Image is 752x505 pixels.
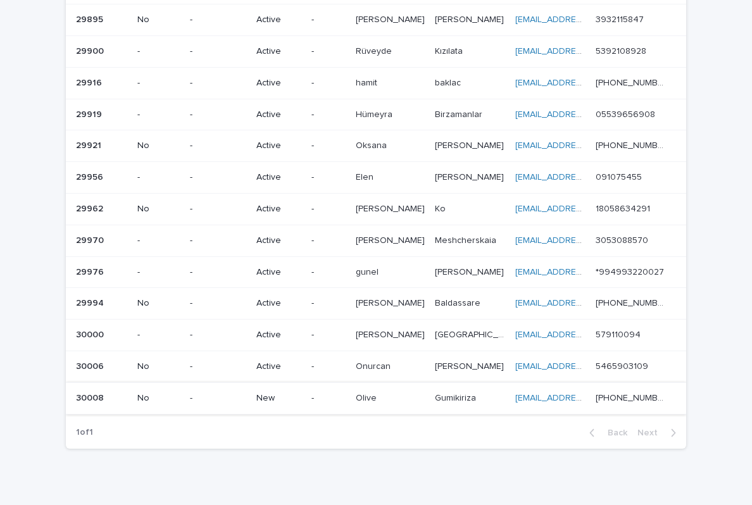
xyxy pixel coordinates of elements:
p: [PHONE_NUMBER] [596,390,668,404]
p: 1 of 1 [66,417,103,448]
p: Active [256,267,301,278]
p: - [311,109,345,120]
p: 29962 [76,201,106,215]
p: Active [256,46,301,57]
p: Active [256,235,301,246]
p: - [190,267,246,278]
p: [PERSON_NAME] [356,201,427,215]
p: - [311,267,345,278]
tr: 3000630006 No-Active-OnurcanOnurcan [PERSON_NAME][PERSON_NAME] [EMAIL_ADDRESS][DOMAIN_NAME] 54659... [66,351,686,382]
p: 18058634291 [596,201,653,215]
p: 29956 [76,170,106,183]
p: Active [256,109,301,120]
p: - [311,78,345,89]
a: [EMAIL_ADDRESS][DOMAIN_NAME] [515,78,658,87]
a: [EMAIL_ADDRESS][DOMAIN_NAME] [515,394,658,402]
p: Oksana [356,138,389,151]
p: New [256,393,301,404]
span: Back [600,428,627,437]
p: [PERSON_NAME] [356,233,427,246]
tr: 2992129921 No-Active-OksanaOksana [PERSON_NAME][PERSON_NAME] [EMAIL_ADDRESS][DOMAIN_NAME] [PHONE_... [66,130,686,162]
p: Meshcherskaia [435,233,499,246]
p: Onurcan [356,359,393,372]
p: *994993220027 [596,265,667,278]
p: 05539656908 [596,107,658,120]
p: Active [256,330,301,340]
p: [PHONE_NUMBER] [596,75,668,89]
a: [EMAIL_ADDRESS][DOMAIN_NAME] [515,362,658,371]
p: No [137,140,180,151]
p: - [311,298,345,309]
p: - [137,172,180,183]
tr: 2989529895 No-Active-[PERSON_NAME][PERSON_NAME] [PERSON_NAME][PERSON_NAME] [EMAIL_ADDRESS][DOMAIN... [66,4,686,36]
p: [PERSON_NAME] [356,296,427,309]
p: 29994 [76,296,106,309]
tr: 2990029900 --Active-RüveydeRüveyde KızılataKızılata [EMAIL_ADDRESS][DOMAIN_NAME] 5392108928539210... [66,35,686,67]
a: [EMAIL_ADDRESS][PERSON_NAME][DOMAIN_NAME] [515,299,727,308]
p: - [137,267,180,278]
tr: 3000030000 --Active-[PERSON_NAME][PERSON_NAME] [GEOGRAPHIC_DATA][GEOGRAPHIC_DATA] [EMAIL_ADDRESS]... [66,320,686,351]
p: - [311,140,345,151]
button: Back [579,427,632,439]
p: - [190,46,246,57]
p: Hümeyra [356,107,395,120]
p: Active [256,140,301,151]
p: No [137,361,180,372]
p: 579110094 [596,327,643,340]
p: [PERSON_NAME] [356,327,427,340]
p: - [311,46,345,57]
p: Active [256,361,301,372]
p: Active [256,15,301,25]
tr: 2991629916 --Active-hamithamit baklacbaklac [EMAIL_ADDRESS][DOMAIN_NAME] [PHONE_NUMBER][PHONE_NUM... [66,67,686,99]
tr: 2996229962 No-Active-[PERSON_NAME][PERSON_NAME] KoKo [EMAIL_ADDRESS][DOMAIN_NAME] 180586342911805... [66,193,686,225]
p: Baldassare [435,296,483,309]
p: No [137,393,180,404]
p: [GEOGRAPHIC_DATA] [435,327,508,340]
p: - [190,361,246,372]
p: No [137,204,180,215]
p: Active [256,172,301,183]
a: [EMAIL_ADDRESS][DOMAIN_NAME] [515,268,658,277]
tr: 2997029970 --Active-[PERSON_NAME][PERSON_NAME] MeshcherskaiaMeshcherskaia [EMAIL_ADDRESS][DOMAIN_... [66,225,686,256]
p: Active [256,78,301,89]
p: 29919 [76,107,104,120]
p: - [190,330,246,340]
p: - [190,172,246,183]
p: - [190,298,246,309]
a: [EMAIL_ADDRESS][DOMAIN_NAME] [515,204,658,213]
span: Next [637,428,665,437]
tr: 2991929919 --Active-HümeyraHümeyra BirzamanlarBirzamanlar [EMAIL_ADDRESS][DOMAIN_NAME] 0553965690... [66,99,686,130]
p: 30000 [76,327,106,340]
a: [EMAIL_ADDRESS][DOMAIN_NAME] [515,110,658,119]
p: Active [256,204,301,215]
p: - [190,393,246,404]
p: - [311,204,345,215]
p: - [137,78,180,89]
p: - [190,15,246,25]
p: 091075455 [596,170,644,183]
p: - [190,235,246,246]
button: Next [632,427,686,439]
tr: 2997629976 --Active-gunelgunel [PERSON_NAME][PERSON_NAME] [EMAIL_ADDRESS][DOMAIN_NAME] *994993220... [66,256,686,288]
p: No [137,15,180,25]
p: - [311,361,345,372]
tr: 2999429994 No-Active-[PERSON_NAME][PERSON_NAME] BaldassareBaldassare [EMAIL_ADDRESS][PERSON_NAME]... [66,288,686,320]
p: Kızılata [435,44,465,57]
p: hamit [356,75,380,89]
a: [EMAIL_ADDRESS][DOMAIN_NAME] [515,173,658,182]
p: - [311,235,345,246]
p: - [190,140,246,151]
p: gunel [356,265,381,278]
p: 29976 [76,265,106,278]
p: 3053088570 [596,233,651,246]
p: 30008 [76,390,106,404]
p: Birzamanlar [435,107,485,120]
p: Rüveyde [356,44,394,57]
p: [PERSON_NAME] [435,12,506,25]
p: - [190,78,246,89]
p: [PERSON_NAME] [435,138,506,151]
tr: 3000830008 No-New-OliveOlive GumikirizaGumikiriza [EMAIL_ADDRESS][DOMAIN_NAME] [PHONE_NUMBER][PHO... [66,382,686,414]
p: 30006 [76,359,106,372]
p: Ko [435,201,448,215]
p: baklac [435,75,463,89]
